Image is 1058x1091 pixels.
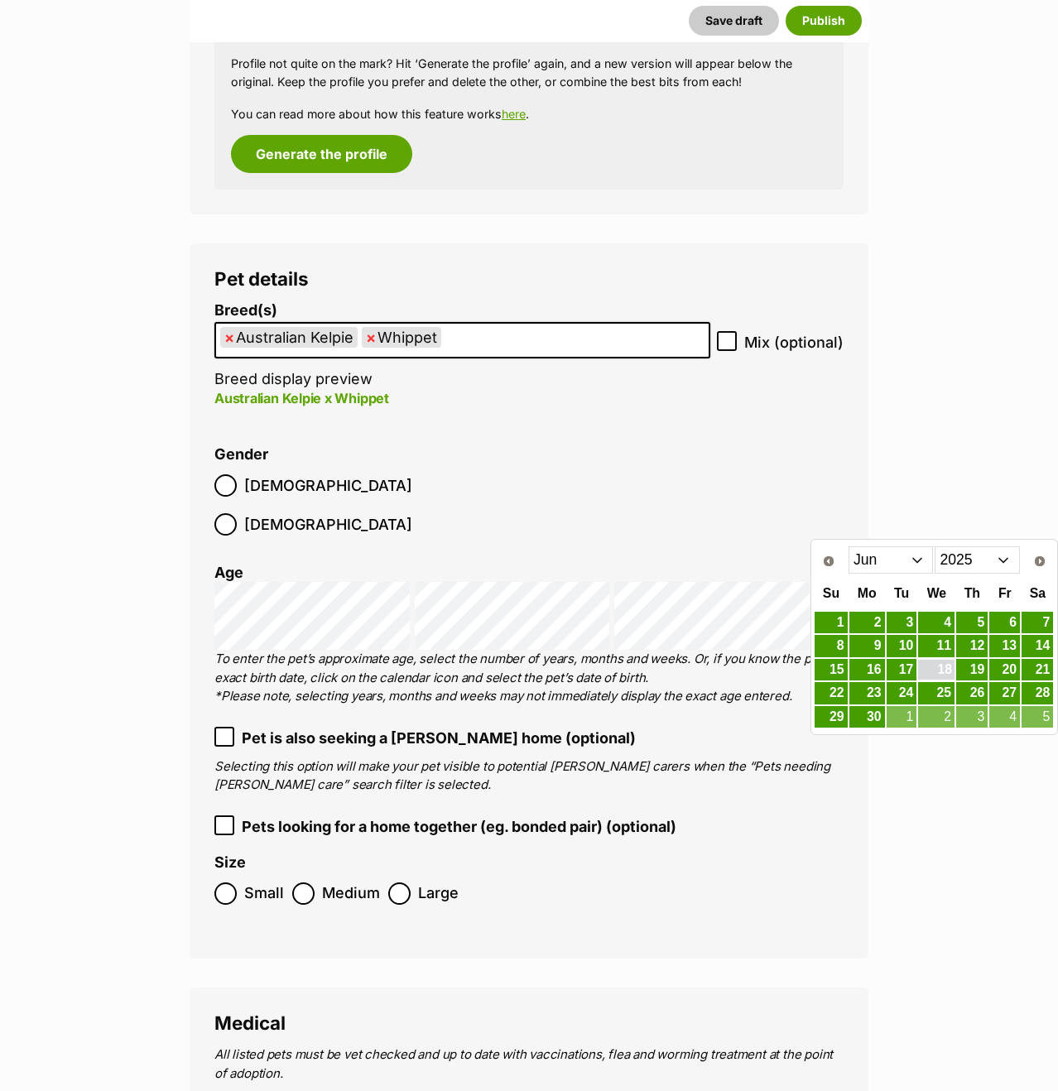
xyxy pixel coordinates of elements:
[823,586,839,600] span: Sunday
[214,757,844,795] p: Selecting this option will make your pet visible to potential [PERSON_NAME] carers when the “Pets...
[242,727,636,749] span: Pet is also seeking a [PERSON_NAME] home (optional)
[214,302,710,425] li: Breed display preview
[1030,586,1046,600] span: Saturday
[989,682,1020,704] a: 27
[214,267,309,290] span: Pet details
[918,612,955,634] a: 4
[849,635,885,657] a: 9
[220,327,358,348] li: Australian Kelpie
[964,586,980,600] span: Thursday
[887,635,917,657] a: 10
[244,474,412,497] span: [DEMOGRAPHIC_DATA]
[322,882,380,905] span: Medium
[956,682,988,704] a: 26
[214,1012,286,1034] span: Medical
[214,854,246,872] label: Size
[815,548,842,574] a: Prev
[989,635,1020,657] a: 13
[224,327,234,348] span: ×
[1022,659,1053,681] a: 21
[894,586,909,600] span: Tuesday
[1022,706,1053,728] a: 5
[502,107,526,121] a: here
[918,660,955,680] a: 18
[418,882,459,905] span: Large
[362,327,441,348] li: Whippet
[214,564,243,581] label: Age
[1022,635,1053,657] a: 14
[989,612,1020,634] a: 6
[214,388,710,408] p: Australian Kelpie x Whippet
[815,682,847,704] a: 22
[849,682,885,704] a: 23
[815,659,847,681] a: 15
[231,55,827,90] p: Profile not quite on the mark? Hit ‘Generate the profile’ again, and a new version will appear be...
[989,706,1020,728] a: 4
[815,635,847,657] a: 8
[849,659,885,681] a: 16
[1033,555,1046,568] span: Next
[231,135,412,173] button: Generate the profile
[689,6,779,36] button: Save draft
[822,555,835,568] span: Prev
[858,586,877,600] span: Monday
[815,706,847,728] a: 29
[214,650,844,706] p: To enter the pet’s approximate age, select the number of years, months and weeks. Or, if you know...
[887,612,917,634] a: 3
[918,706,955,728] a: 2
[366,327,376,348] span: ×
[989,659,1020,681] a: 20
[956,659,988,681] a: 19
[244,513,412,536] span: [DEMOGRAPHIC_DATA]
[1022,612,1053,634] a: 7
[744,331,844,353] span: Mix (optional)
[849,612,885,634] a: 2
[231,105,827,123] p: You can read more about how this feature works .
[1027,548,1053,574] a: Next
[242,815,676,838] span: Pets looking for a home together (eg. bonded pair) (optional)
[887,659,917,681] a: 17
[1022,682,1053,704] a: 28
[887,682,917,704] a: 24
[956,612,988,634] a: 5
[998,586,1012,600] span: Friday
[244,882,284,905] span: Small
[918,682,955,704] a: 25
[214,302,710,320] label: Breed(s)
[214,1045,844,1083] p: All listed pets must be vet checked and up to date with vaccinations, flea and worming treatment ...
[887,706,917,728] a: 1
[786,6,862,36] button: Publish
[849,706,885,728] a: 30
[918,635,955,657] a: 11
[956,706,988,728] a: 3
[815,612,847,634] a: 1
[214,446,268,464] label: Gender
[927,586,946,600] span: Wednesday
[956,635,988,657] a: 12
